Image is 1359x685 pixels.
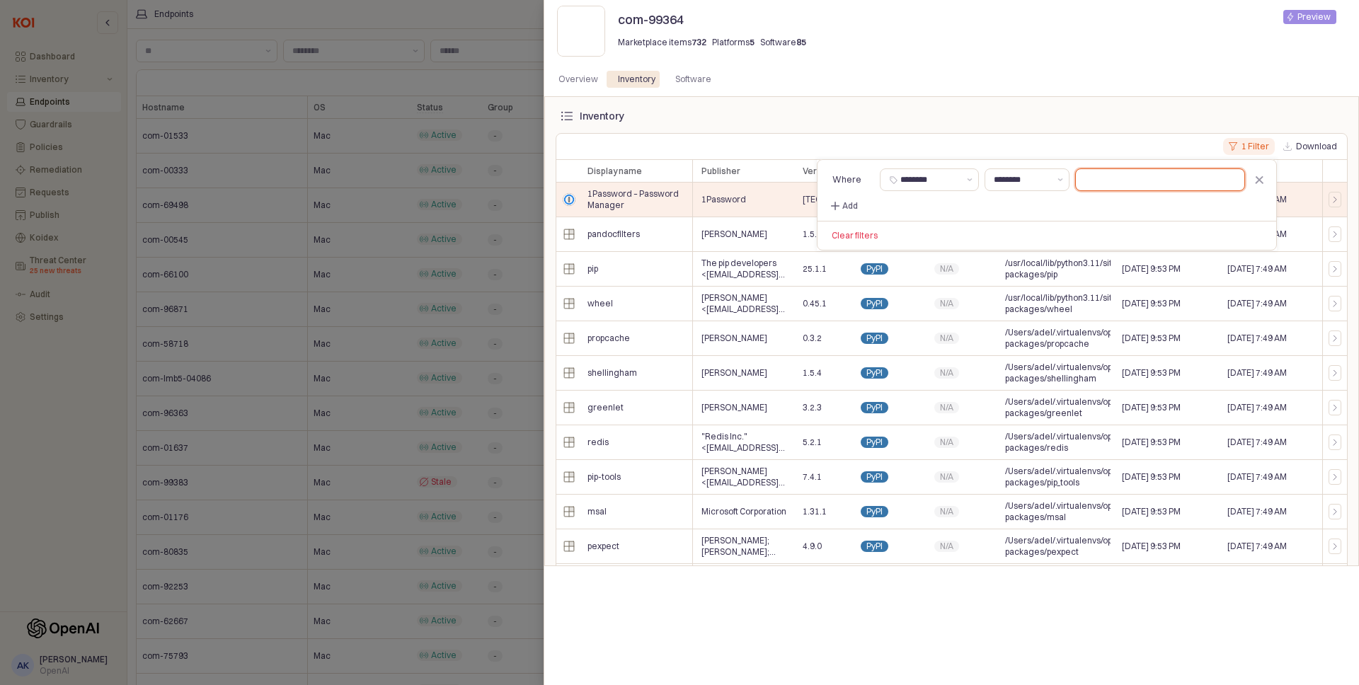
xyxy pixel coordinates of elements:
[701,367,767,379] span: [PERSON_NAME]
[1278,138,1343,155] button: Download
[587,298,613,309] span: wheel
[826,174,861,185] span: Where
[1005,258,1111,280] span: /usr/local/lib/python3.11/site-packages/pip
[587,471,621,483] span: pip-tools
[803,367,822,379] span: 1.5.4
[1005,327,1111,350] span: /Users/adel/.virtualenvs/openai/lib/python3.11/site-packages/propcache
[994,173,1049,187] input: Select a comparison operator
[940,541,953,552] span: N/A
[866,471,883,483] span: PyPI
[701,229,767,240] span: [PERSON_NAME]
[1227,263,1287,275] span: [DATE] 7:49 AM
[701,333,767,344] span: [PERSON_NAME]
[692,37,706,47] strong: 732
[1122,333,1181,344] span: [DATE] 9:53 PM
[667,71,720,88] div: Software
[609,71,664,88] div: Inventory
[796,37,806,47] strong: 85
[866,402,883,413] span: PyPI
[1122,471,1181,483] span: [DATE] 9:53 PM
[940,263,953,275] span: N/A
[961,169,978,190] button: Show suggestions
[587,263,598,275] span: pip
[701,258,791,280] span: The pip developers <[EMAIL_ADDRESS][DOMAIN_NAME]>
[1122,506,1181,517] span: [DATE] 9:53 PM
[587,166,642,177] span: Display name
[803,471,822,483] span: 7.4.1
[940,437,953,448] span: N/A
[587,188,687,211] span: 1Password – Password Manager
[587,229,640,240] span: pandocfilters
[1005,362,1111,384] span: /Users/adel/.virtualenvs/openai/lib/python3.11/site-packages/shellingham
[1005,500,1111,523] span: /Users/adel/.virtualenvs/openai/lib/python3.11/site-packages/msal
[866,367,883,379] span: PyPI
[618,10,919,29] p: com-99364
[940,367,953,379] span: N/A
[1251,168,1268,191] button: Remove filter
[701,466,791,488] span: [PERSON_NAME] <[EMAIL_ADDRESS][DOMAIN_NAME]>
[803,541,822,552] span: 4.9.0
[803,298,827,309] span: 0.45.1
[866,263,883,275] span: PyPI
[1122,298,1181,309] span: [DATE] 9:53 PM
[1227,471,1287,483] span: [DATE] 7:49 AM
[1227,298,1287,309] span: [DATE] 7:49 AM
[1297,10,1331,24] div: Preview
[618,36,706,49] p: Marketplace items
[1052,169,1069,190] button: Show suggestions
[760,36,806,49] p: Software
[1227,541,1287,552] span: [DATE] 7:49 AM
[701,166,740,177] span: Publisher
[1223,138,1275,155] button: 1 Filter
[701,292,791,315] span: [PERSON_NAME] <[EMAIL_ADDRESS][DOMAIN_NAME]>
[940,402,953,413] span: N/A
[701,402,767,413] span: [PERSON_NAME]
[701,535,791,558] span: [PERSON_NAME]; [PERSON_NAME]; [PERSON_NAME]
[866,437,883,448] span: PyPI
[587,402,624,413] span: greenlet
[1227,437,1287,448] span: [DATE] 7:49 AM
[940,298,953,309] span: N/A
[587,437,609,448] span: redis
[818,221,892,250] button: Clear filters
[587,541,619,552] span: pexpect
[842,200,858,212] p: Add
[558,71,598,88] div: Overview
[1005,466,1111,488] span: /Users/adel/.virtualenvs/openai/lib/python3.11/site-packages/pip_tools
[701,506,786,517] span: Microsoft Corporation
[900,173,958,187] input: Select a column
[1005,535,1111,558] span: /Users/adel/.virtualenvs/openai/lib/python3.11/site-packages/pexpect
[1227,506,1287,517] span: [DATE] 7:49 AM
[701,431,791,454] span: "Redis Inc." <[EMAIL_ADDRESS][DOMAIN_NAME]>
[803,263,827,275] span: 25.1.1
[618,71,655,88] div: Inventory
[712,36,755,49] p: Platforms
[940,506,953,517] span: N/A
[587,333,630,344] span: propcache
[803,194,849,205] span: [TECHNICAL_ID]
[550,71,607,88] div: Overview
[803,437,822,448] span: 5.2.1
[803,506,827,517] span: 1.31.1
[826,200,861,212] button: Add
[587,367,637,379] span: shellingham
[866,298,883,309] span: PyPI
[866,333,883,344] span: PyPI
[866,506,883,517] span: PyPI
[1227,333,1287,344] span: [DATE] 7:49 AM
[803,402,822,413] span: 3.2.3
[675,71,711,88] div: Software
[580,110,624,122] div: Inventory
[1005,431,1111,454] span: /Users/adel/.virtualenvs/openai/lib/python3.11/site-packages/redis
[1122,367,1181,379] span: [DATE] 9:53 PM
[1122,437,1181,448] span: [DATE] 9:53 PM
[1005,396,1111,419] span: /Users/adel/.virtualenvs/openai/lib/python3.11/site-packages/greenlet
[1122,541,1181,552] span: [DATE] 9:53 PM
[940,333,953,344] span: N/A
[1005,292,1111,315] span: /usr/local/lib/python3.11/site-packages/wheel
[1227,367,1287,379] span: [DATE] 7:49 AM
[803,229,822,240] span: 1.5.1
[701,194,746,205] span: 1Password
[1227,402,1287,413] span: [DATE] 7:49 AM
[1122,263,1181,275] span: [DATE] 9:53 PM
